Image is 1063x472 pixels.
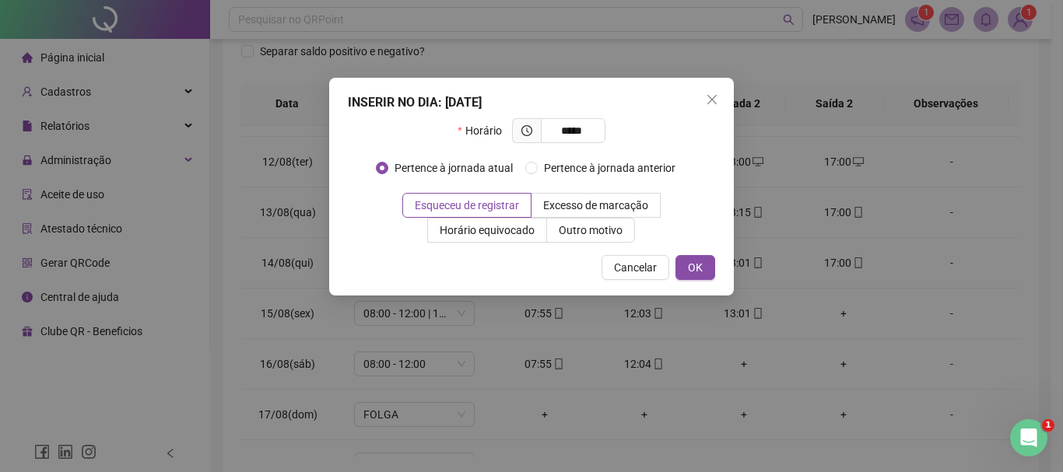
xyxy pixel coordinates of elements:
[700,87,724,112] button: Close
[538,159,682,177] span: Pertence à jornada anterior
[521,125,532,136] span: clock-circle
[675,255,715,280] button: OK
[1042,419,1054,432] span: 1
[706,93,718,106] span: close
[559,224,623,236] span: Outro motivo
[440,224,535,236] span: Horário equivocado
[1010,419,1047,456] iframe: Intercom live chat
[415,199,519,212] span: Esqueceu de registrar
[614,259,657,276] span: Cancelar
[458,118,511,143] label: Horário
[688,259,703,276] span: OK
[602,255,669,280] button: Cancelar
[388,159,519,177] span: Pertence à jornada atual
[348,93,715,112] div: INSERIR NO DIA : [DATE]
[543,199,648,212] span: Excesso de marcação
